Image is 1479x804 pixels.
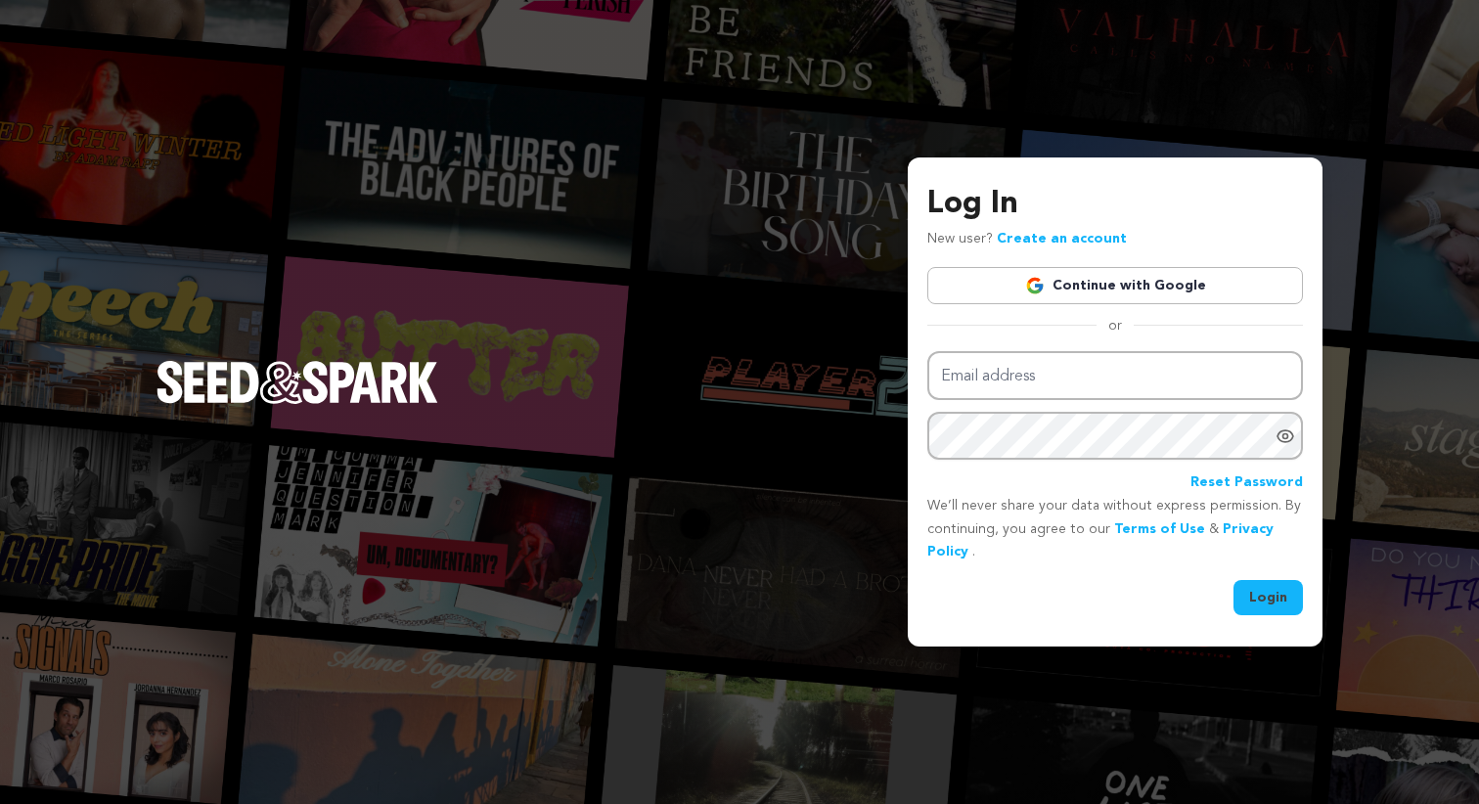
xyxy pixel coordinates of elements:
[157,361,438,443] a: Seed&Spark Homepage
[1097,316,1134,335] span: or
[927,181,1303,228] h3: Log In
[1114,522,1205,536] a: Terms of Use
[997,232,1127,246] a: Create an account
[1190,471,1303,495] a: Reset Password
[157,361,438,404] img: Seed&Spark Logo
[927,495,1303,564] p: We’ll never share your data without express permission. By continuing, you agree to our & .
[927,267,1303,304] a: Continue with Google
[927,351,1303,401] input: Email address
[927,228,1127,251] p: New user?
[1276,426,1295,446] a: Show password as plain text. Warning: this will display your password on the screen.
[1025,276,1045,295] img: Google logo
[1233,580,1303,615] button: Login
